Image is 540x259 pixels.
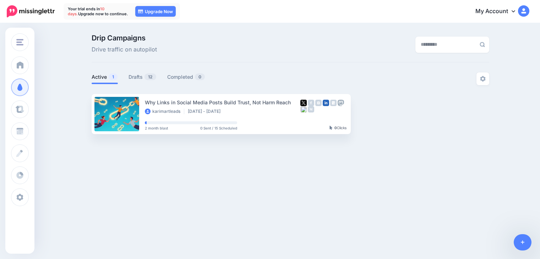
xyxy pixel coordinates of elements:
div: Why Links in Social Media Posts Build Trust, Not Harm Reach [145,98,300,106]
a: My Account [468,3,529,20]
img: search-grey-6.png [480,42,485,47]
span: 10 days. [68,6,104,16]
span: 0 Sent / 15 Scheduled [200,126,237,130]
p: Your trial ends in Upgrade now to continue. [68,6,128,16]
img: facebook-grey-square.png [308,100,314,106]
a: Completed0 [167,73,205,81]
a: Active1 [92,73,118,81]
img: Missinglettr [7,5,55,17]
img: twitter-square.png [300,100,307,106]
li: [DATE] - [DATE] [188,109,224,114]
img: instagram-grey-square.png [315,100,322,106]
img: mastodon-grey-square.png [338,100,344,106]
img: bluesky-grey-square.png [300,106,307,112]
span: 2 month blast [145,126,168,130]
span: 1 [109,73,118,80]
div: Clicks [329,126,347,130]
img: linkedin-square.png [323,100,329,106]
img: settings-grey.png [480,76,486,82]
span: 12 [144,73,156,80]
span: Drip Campaigns [92,34,157,42]
span: Drive traffic on autopilot [92,45,157,54]
a: Drafts12 [129,73,157,81]
b: 0 [334,126,337,130]
img: menu.png [16,39,23,45]
a: Upgrade Now [135,6,176,17]
img: google_business-grey-square.png [330,100,337,106]
span: 0 [195,73,205,80]
img: pointer-grey-darker.png [329,126,333,130]
img: medium-grey-square.png [308,106,314,112]
li: karimartleads [145,109,184,114]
